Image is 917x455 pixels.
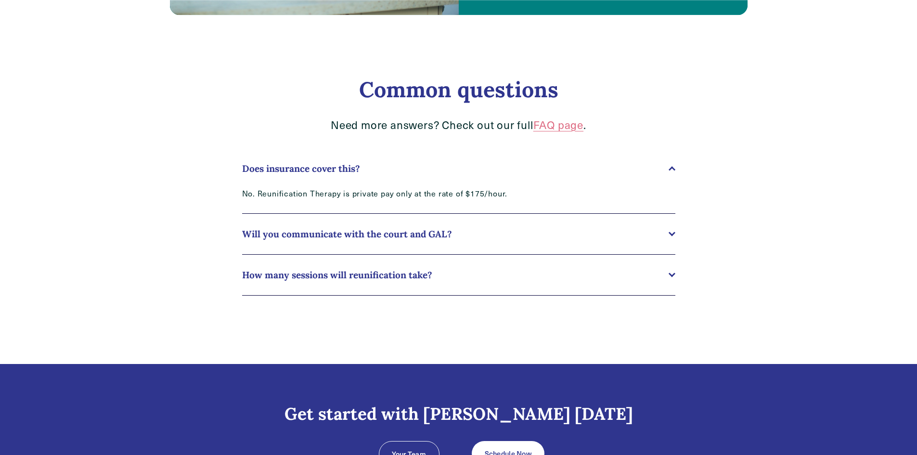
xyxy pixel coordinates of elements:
[242,228,669,240] span: Will you communicate with the court and GAL?
[242,214,675,254] button: Will you communicate with the court and GAL?
[242,255,675,295] button: How many sessions will reunification take?
[242,77,675,103] h2: Common questions
[242,269,669,281] span: How many sessions will reunification take?
[242,189,545,199] p: No. Reunification Therapy is private pay only at the rate of $175/hour.
[242,163,669,174] span: Does insurance cover this?
[533,117,583,132] a: FAQ page
[242,118,675,132] p: Need more answers? Check out our full .
[242,189,675,213] div: Does insurance cover this?
[170,403,748,425] h3: Get started with [PERSON_NAME] [DATE]
[242,148,675,189] button: Does insurance cover this?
